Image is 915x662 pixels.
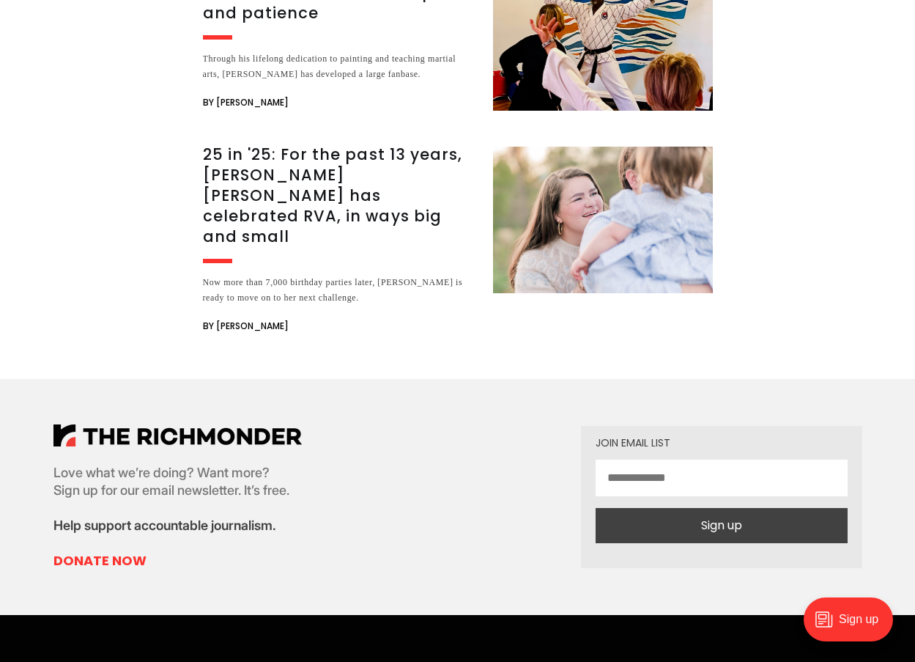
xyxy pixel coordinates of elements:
span: By [PERSON_NAME] [203,94,289,111]
a: Donate Now [53,552,302,570]
iframe: portal-trigger [791,590,915,662]
div: Join email list [596,438,848,448]
p: Help support accountable journalism. [53,517,302,534]
img: The Richmonder Logo [53,424,302,446]
img: 25 in '25: For the past 13 years, Julia Warren Mattingly has celebrated RVA, in ways big and small [493,147,713,293]
div: Now more than 7,000 birthday parties later, [PERSON_NAME] is ready to move on to her next challenge. [203,275,475,306]
div: Through his lifelong dedication to painting and teaching martial arts, [PERSON_NAME] has develope... [203,51,475,82]
a: 25 in '25: For the past 13 years, [PERSON_NAME] [PERSON_NAME] has celebrated RVA, in ways big and... [203,147,713,335]
span: By [PERSON_NAME] [203,317,289,335]
p: Love what we’re doing? Want more? Sign up for our email newsletter. It’s free. [53,464,302,499]
button: Sign up [596,508,848,543]
h3: 25 in '25: For the past 13 years, [PERSON_NAME] [PERSON_NAME] has celebrated RVA, in ways big and... [203,144,475,247]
